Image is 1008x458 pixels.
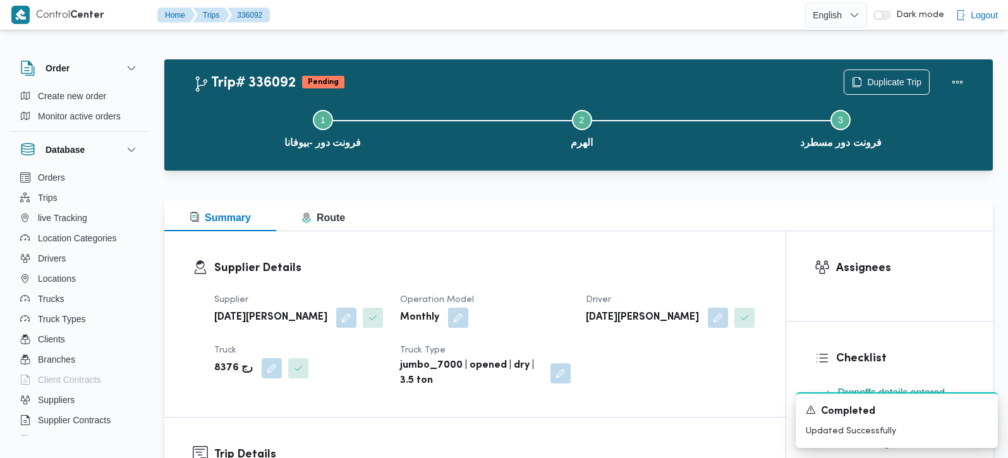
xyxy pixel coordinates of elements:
[821,404,875,419] span: Completed
[586,310,699,325] b: [DATE][PERSON_NAME]
[15,370,144,390] button: Client Contracts
[70,11,104,20] b: Center
[15,430,144,450] button: Devices
[11,6,30,24] img: X8yXhbKr1z7QwAAAABJRU5ErkJggg==
[806,425,988,438] p: Updated Successfully
[214,346,236,354] span: Truck
[452,95,712,160] button: الهرم
[38,251,66,266] span: Drivers
[15,167,144,188] button: Orders
[15,248,144,268] button: Drivers
[193,75,296,92] h2: Trip# 336092
[571,135,593,150] span: الهرم
[20,61,139,76] button: Order
[320,115,325,125] span: 1
[227,8,270,23] button: 336092
[38,109,121,124] span: Monitor active orders
[836,260,965,277] h3: Assignees
[838,115,843,125] span: 3
[15,268,144,289] button: Locations
[157,8,195,23] button: Home
[15,208,144,228] button: live Tracking
[13,407,53,445] iframe: chat widget
[38,392,75,407] span: Suppliers
[15,86,144,106] button: Create new order
[867,75,921,90] span: Duplicate Trip
[214,361,253,376] b: رج 8376
[15,410,144,430] button: Supplier Contracts
[711,95,970,160] button: فرونت دور مسطرد
[38,88,106,104] span: Create new order
[38,413,111,428] span: Supplier Contracts
[400,310,439,325] b: Monthly
[38,433,70,448] span: Devices
[38,271,76,286] span: Locations
[38,210,87,226] span: live Tracking
[15,329,144,349] button: Clients
[15,106,144,126] button: Monitor active orders
[308,78,339,86] b: Pending
[400,358,542,389] b: jumbo_7000 | opened | dry | 3.5 ton
[38,372,101,387] span: Client Contracts
[950,3,1003,28] button: Logout
[38,311,85,327] span: Truck Types
[10,167,149,441] div: Database
[46,142,85,157] h3: Database
[38,352,75,367] span: Branches
[15,349,144,370] button: Branches
[806,404,988,419] div: Notification
[971,8,998,23] span: Logout
[193,95,452,160] button: فرونت دور -بيوفانا
[15,188,144,208] button: Trips
[193,8,229,23] button: Trips
[38,291,64,306] span: Trucks
[38,190,58,205] span: Trips
[190,212,251,223] span: Summary
[800,135,882,150] span: فرونت دور مسطرد
[15,309,144,329] button: Truck Types
[46,61,70,76] h3: Order
[284,135,361,150] span: فرونت دور -بيوفانا
[301,212,345,223] span: Route
[214,296,248,304] span: Supplier
[15,228,144,248] button: Location Categories
[586,296,611,304] span: Driver
[214,260,757,277] h3: Supplier Details
[891,10,944,20] span: Dark mode
[15,390,144,410] button: Suppliers
[844,69,930,95] button: Duplicate Trip
[580,115,585,125] span: 2
[38,231,117,246] span: Location Categories
[38,332,65,347] span: Clients
[400,346,446,354] span: Truck Type
[302,76,344,88] span: Pending
[20,142,139,157] button: Database
[38,170,65,185] span: Orders
[214,310,327,325] b: [DATE][PERSON_NAME]
[400,296,474,304] span: Operation Model
[10,86,149,131] div: Order
[836,350,965,367] h3: Checklist
[945,69,970,95] button: Actions
[15,289,144,309] button: Trucks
